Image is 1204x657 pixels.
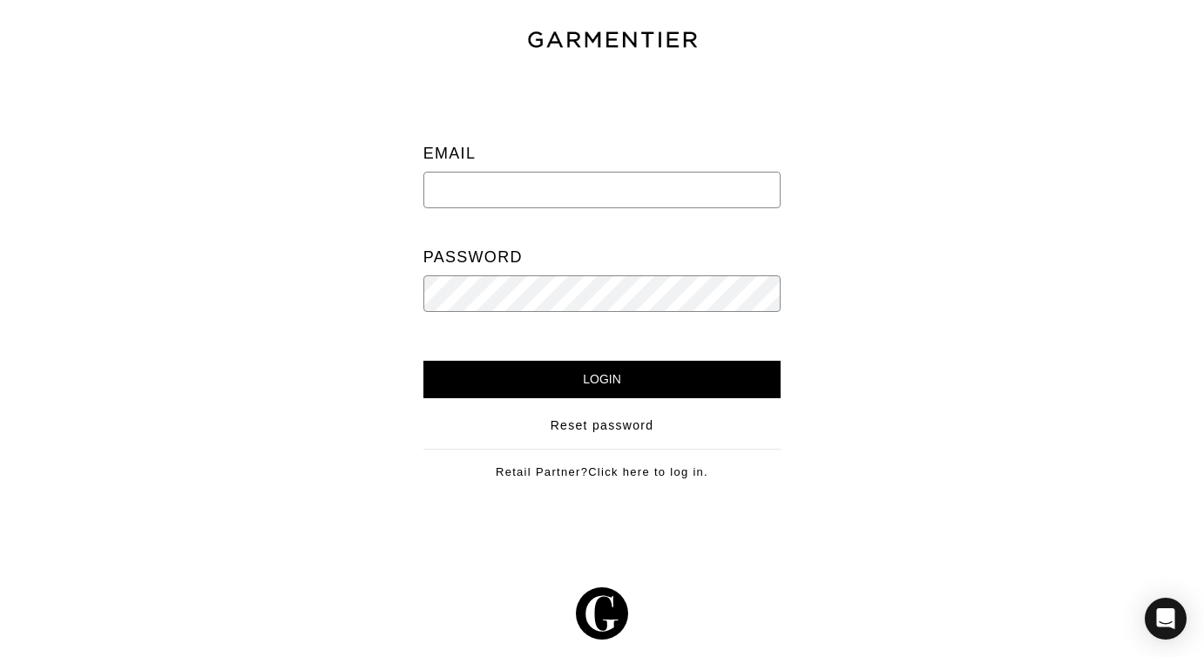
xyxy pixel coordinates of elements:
label: Password [423,240,523,275]
div: Retail Partner? [423,449,781,481]
img: g-602364139e5867ba59c769ce4266a9601a3871a1516a6a4c3533f4bc45e69684.svg [576,587,628,640]
div: Open Intercom Messenger [1145,598,1187,640]
img: garmentier-text-8466448e28d500cc52b900a8b1ac6a0b4c9bd52e9933ba870cc531a186b44329.png [525,29,700,51]
a: Reset password [551,417,654,435]
a: Click here to log in. [588,465,708,478]
input: Login [423,361,781,398]
label: Email [423,136,477,172]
